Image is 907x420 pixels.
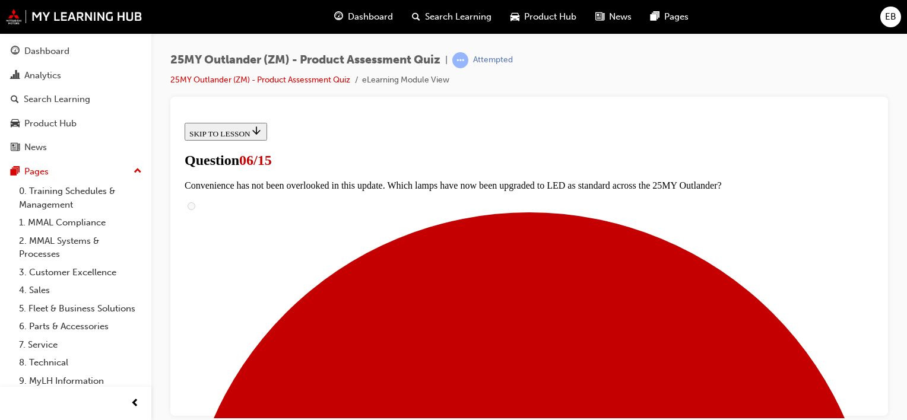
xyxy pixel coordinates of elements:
[473,55,513,66] div: Attempted
[641,5,698,29] a: pages-iconPages
[609,10,632,24] span: News
[501,5,586,29] a: car-iconProduct Hub
[14,317,147,336] a: 6. Parts & Accessories
[452,52,468,68] span: learningRecordVerb_ATTEMPT-icon
[14,336,147,354] a: 7. Service
[524,10,576,24] span: Product Hub
[11,94,19,105] span: search-icon
[24,44,69,58] div: Dashboard
[134,164,142,179] span: up-icon
[880,7,901,27] button: EB
[595,9,604,24] span: news-icon
[11,46,20,57] span: guage-icon
[5,40,147,62] a: Dashboard
[445,53,448,67] span: |
[5,161,147,183] button: Pages
[14,214,147,232] a: 1. MMAL Compliance
[14,372,147,390] a: 9. MyLH Information
[24,69,61,82] div: Analytics
[5,113,147,135] a: Product Hub
[325,5,402,29] a: guage-iconDashboard
[5,65,147,87] a: Analytics
[885,10,896,24] span: EB
[651,9,659,24] span: pages-icon
[425,10,491,24] span: Search Learning
[24,93,90,106] div: Search Learning
[14,182,147,214] a: 0. Training Schedules & Management
[170,53,440,67] span: 25MY Outlander (ZM) - Product Assessment Quiz
[14,354,147,372] a: 8. Technical
[170,75,350,85] a: 25MY Outlander (ZM) - Product Assessment Quiz
[362,74,449,87] li: eLearning Module View
[24,117,77,131] div: Product Hub
[5,88,147,110] a: Search Learning
[9,11,83,20] span: SKIP TO LESSON
[664,10,689,24] span: Pages
[510,9,519,24] span: car-icon
[11,142,20,153] span: news-icon
[412,9,420,24] span: search-icon
[14,263,147,282] a: 3. Customer Excellence
[5,5,87,23] button: SKIP TO LESSON
[5,136,147,158] a: News
[402,5,501,29] a: search-iconSearch Learning
[131,396,139,411] span: prev-icon
[14,232,147,263] a: 2. MMAL Systems & Processes
[348,10,393,24] span: Dashboard
[5,38,147,161] button: DashboardAnalyticsSearch LearningProduct HubNews
[11,71,20,81] span: chart-icon
[14,300,147,318] a: 5. Fleet & Business Solutions
[24,141,47,154] div: News
[586,5,641,29] a: news-iconNews
[11,167,20,177] span: pages-icon
[334,9,343,24] span: guage-icon
[24,165,49,179] div: Pages
[14,281,147,300] a: 4. Sales
[11,119,20,129] span: car-icon
[6,9,142,24] img: mmal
